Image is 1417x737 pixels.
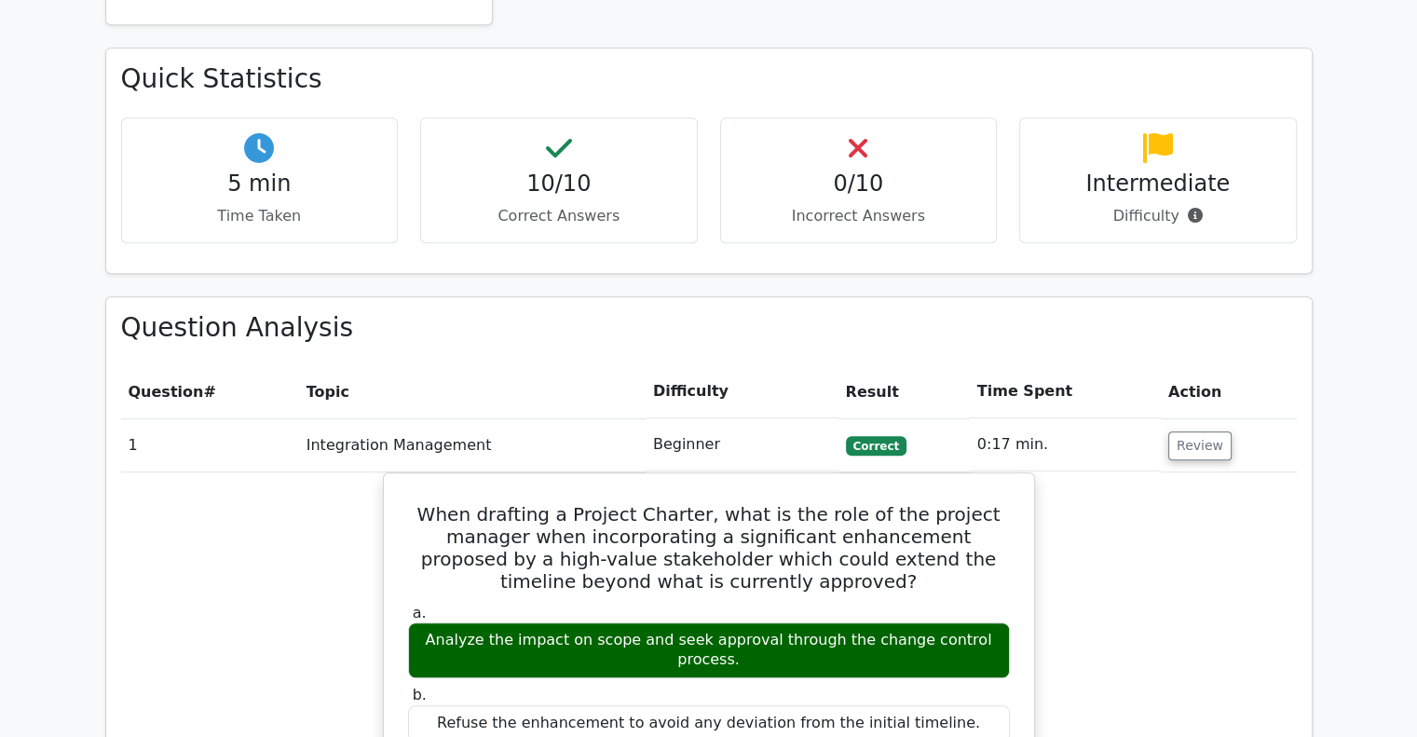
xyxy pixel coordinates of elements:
h4: 0/10 [736,171,982,198]
h4: 10/10 [436,171,682,198]
span: a. [413,604,427,621]
td: 0:17 min. [970,418,1161,471]
th: Action [1161,365,1297,418]
h4: Intermediate [1035,171,1281,198]
span: Question [129,383,204,401]
p: Time Taken [137,205,383,227]
p: Correct Answers [436,205,682,227]
span: Correct [846,436,906,455]
th: Result [838,365,970,418]
h4: 5 min [137,171,383,198]
td: Integration Management [299,418,646,471]
th: # [121,365,299,418]
h3: Quick Statistics [121,63,1297,95]
div: Analyze the impact on scope and seek approval through the change control process. [408,622,1010,678]
td: Beginner [646,418,838,471]
h5: When drafting a Project Charter, what is the role of the project manager when incorporating a sig... [406,503,1012,593]
p: Difficulty [1035,205,1281,227]
h3: Question Analysis [121,312,1297,344]
th: Time Spent [970,365,1161,418]
p: Incorrect Answers [736,205,982,227]
th: Difficulty [646,365,838,418]
td: 1 [121,418,299,471]
button: Review [1168,431,1232,460]
th: Topic [299,365,646,418]
span: b. [413,686,427,703]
